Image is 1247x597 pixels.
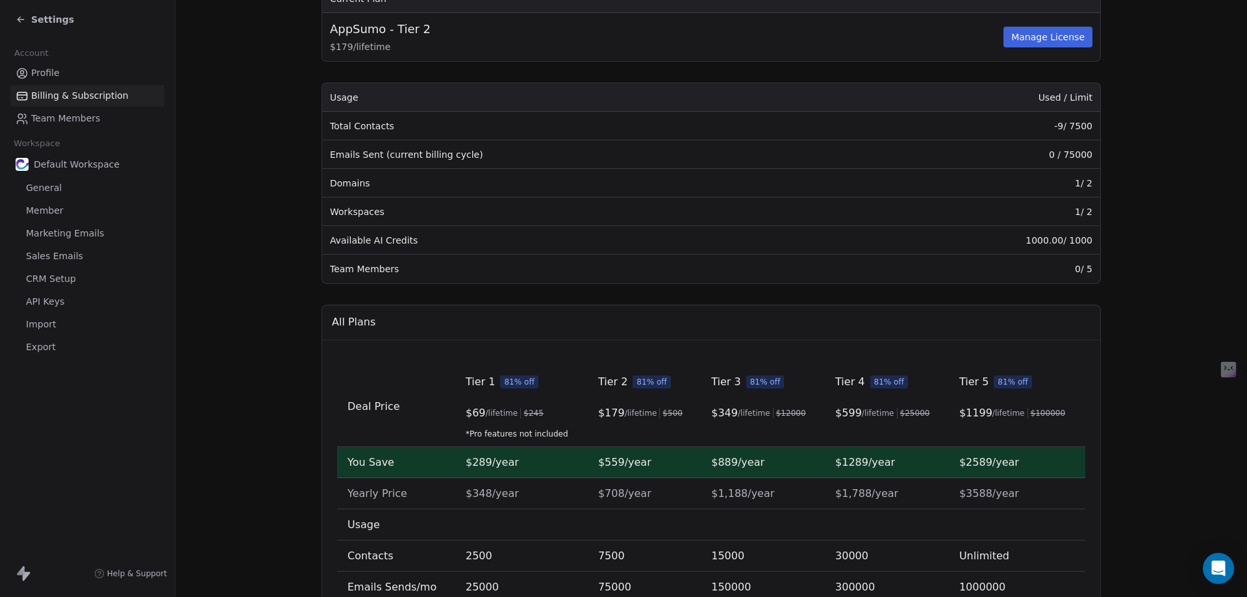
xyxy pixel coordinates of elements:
[994,375,1032,388] span: 81% off
[107,568,167,579] span: Help & Support
[26,204,64,218] span: Member
[67,77,95,85] div: Domain
[141,77,224,85] div: Keywords nach Traffic
[36,21,64,31] div: v 4.0.25
[711,487,774,500] span: $1,188/year
[845,112,1100,140] td: -9 / 7500
[500,375,538,388] span: 81% off
[322,83,845,112] th: Usage
[845,255,1100,283] td: 0 / 5
[10,62,164,84] a: Profile
[10,223,164,244] a: Marketing Emails
[347,518,380,531] span: Usage
[337,540,455,572] td: Contacts
[466,581,499,593] span: 25000
[598,487,651,500] span: $708/year
[992,408,1025,418] span: /lifetime
[746,375,785,388] span: 81% off
[10,291,164,312] a: API Keys
[835,581,875,593] span: 300000
[662,408,683,418] span: $ 500
[10,200,164,222] a: Member
[862,408,894,418] span: /lifetime
[711,550,744,562] span: 15000
[322,140,845,169] td: Emails Sent (current billing cycle)
[16,13,74,26] a: Settings
[322,112,845,140] td: Total Contacts
[322,169,845,197] td: Domains
[633,375,671,388] span: 81% off
[34,158,120,171] span: Default Workspace
[347,456,394,468] span: You Save
[26,340,56,354] span: Export
[322,226,845,255] td: Available AI Credits
[598,456,651,468] span: $559/year
[959,550,1009,562] span: Unlimited
[738,408,770,418] span: /lifetime
[835,550,868,562] span: 30000
[347,400,400,413] span: Deal Price
[26,295,64,309] span: API Keys
[870,375,909,388] span: 81% off
[53,75,63,86] img: tab_domain_overview_orange.svg
[466,487,519,500] span: $348/year
[10,314,164,335] a: Import
[8,44,54,63] span: Account
[10,177,164,199] a: General
[10,108,164,129] a: Team Members
[598,550,625,562] span: 7500
[31,66,60,80] span: Profile
[959,374,989,390] span: Tier 5
[322,255,845,283] td: Team Members
[523,408,544,418] span: $ 245
[332,314,375,330] span: All Plans
[26,249,83,263] span: Sales Emails
[959,581,1005,593] span: 1000000
[8,134,66,153] span: Workspace
[598,405,625,421] span: $ 179
[10,85,164,107] a: Billing & Subscription
[466,456,519,468] span: $289/year
[625,408,657,418] span: /lifetime
[711,456,764,468] span: $889/year
[835,405,862,421] span: $ 599
[466,429,577,439] span: *Pro features not included
[10,268,164,290] a: CRM Setup
[466,405,486,421] span: $ 69
[845,226,1100,255] td: 1000.00 / 1000
[1203,553,1234,584] div: Open Intercom Messenger
[959,405,992,421] span: $ 1199
[900,408,930,418] span: $ 25000
[330,40,1001,53] span: $ 179 / lifetime
[347,487,407,500] span: Yearly Price
[26,318,56,331] span: Import
[835,487,898,500] span: $1,788/year
[31,112,100,125] span: Team Members
[466,550,492,562] span: 2500
[322,197,845,226] td: Workspaces
[21,34,31,44] img: website_grey.svg
[711,405,738,421] span: $ 349
[10,337,164,358] a: Export
[31,89,129,103] span: Billing & Subscription
[26,181,62,195] span: General
[845,169,1100,197] td: 1 / 2
[1003,27,1092,47] button: Manage License
[959,487,1019,500] span: $3588/year
[845,140,1100,169] td: 0 / 75000
[598,581,631,593] span: 75000
[31,13,74,26] span: Settings
[835,374,864,390] span: Tier 4
[26,272,76,286] span: CRM Setup
[598,374,627,390] span: Tier 2
[959,456,1019,468] span: $2589/year
[16,158,29,171] img: icononly.png
[330,21,431,38] span: AppSumo - Tier 2
[10,246,164,267] a: Sales Emails
[34,34,143,44] div: Domain: [DOMAIN_NAME]
[711,374,740,390] span: Tier 3
[776,408,806,418] span: $ 12000
[845,197,1100,226] td: 1 / 2
[94,568,167,579] a: Help & Support
[711,581,751,593] span: 150000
